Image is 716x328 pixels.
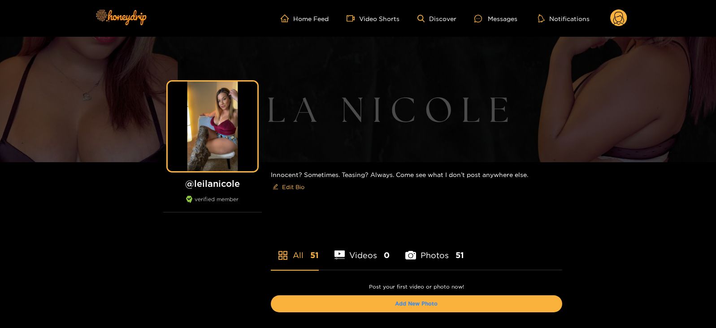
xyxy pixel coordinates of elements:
div: verified member [163,196,262,212]
span: edit [273,184,278,190]
button: Notifications [535,14,592,23]
div: Messages [474,13,517,24]
li: Videos [334,229,390,270]
li: All [271,229,319,270]
span: 51 [456,250,464,261]
p: Post your first video or photo now! [271,284,562,290]
a: Home Feed [281,14,329,22]
li: Photos [405,229,464,270]
div: Innocent? Sometimes. Teasing? Always. Come see what I don’t post anywhere else. [271,162,562,201]
h1: @ leilanicole [163,178,262,189]
span: Edit Bio [282,182,304,191]
span: 51 [310,250,319,261]
span: 0 [384,250,390,261]
span: video-camera [347,14,359,22]
span: appstore [278,250,288,261]
span: home [281,14,293,22]
a: Video Shorts [347,14,399,22]
a: Add New Photo [395,301,438,306]
a: Discover [417,15,456,22]
button: Add New Photo [271,295,562,312]
button: editEdit Bio [271,180,306,194]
